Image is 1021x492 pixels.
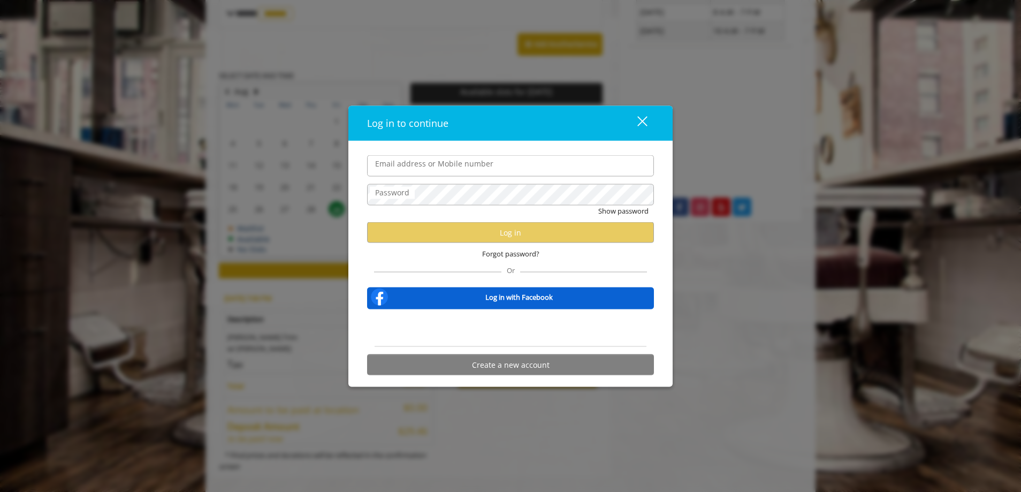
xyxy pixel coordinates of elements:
[370,187,415,199] label: Password
[482,248,539,260] span: Forgot password?
[618,112,654,134] button: close dialog
[625,115,646,131] div: close dialog
[369,286,390,308] img: facebook-logo
[367,117,448,130] span: Log in to continue
[367,222,654,243] button: Log in
[485,291,553,302] b: Log in with Facebook
[501,266,520,275] span: Or
[598,206,649,217] button: Show password
[367,354,654,375] button: Create a new account
[448,316,573,340] iframe: Sign in with Google Button
[367,184,654,206] input: Password
[367,155,654,177] input: Email address or Mobile number
[370,158,499,170] label: Email address or Mobile number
